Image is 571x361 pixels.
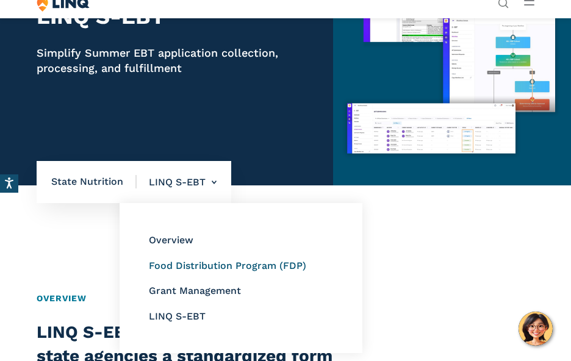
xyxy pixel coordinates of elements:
[37,292,534,305] h2: Overview
[519,312,553,346] button: Hello, have a question? Let’s chat.
[149,310,206,322] a: LINQ S-EBT
[149,260,306,271] a: Food Distribution Program (FDP)
[51,175,137,188] span: State Nutrition
[137,161,217,204] li: LINQ S-EBT
[149,234,193,246] a: Overview
[37,45,296,76] p: Simplify Summer EBT application collection, processing, and fulfillment
[149,285,241,296] a: Grant Management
